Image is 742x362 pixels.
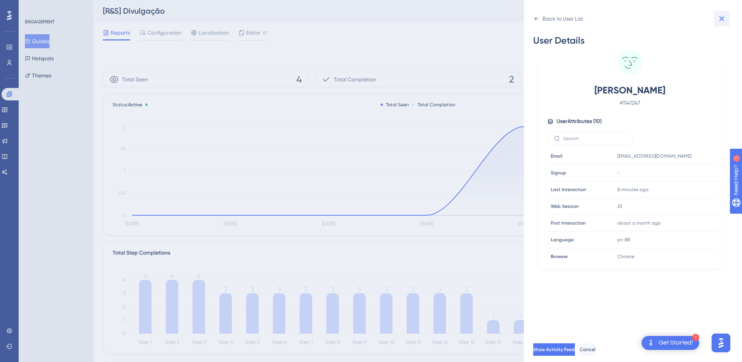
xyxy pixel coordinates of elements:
[617,253,634,260] span: Chrome
[18,2,49,11] span: Need Help?
[533,346,575,353] span: Show Activity Feed
[709,331,733,355] iframe: UserGuiding AI Assistant Launcher
[580,346,596,353] span: Cancel
[551,203,579,209] span: Web Session
[551,153,562,159] span: Email
[551,170,566,176] span: Signup
[54,4,56,10] div: 1
[563,136,626,141] input: Search
[543,14,583,23] div: Back to User List
[561,98,698,107] span: # 1141247
[551,253,568,260] span: Browser
[551,186,586,193] span: Last Interaction
[580,343,596,356] button: Cancel
[551,220,586,226] span: First Interaction
[557,117,602,126] span: User Attributes ( 10 )
[533,34,726,47] div: User Details
[551,237,574,243] span: Language
[617,153,691,159] span: [EMAIL_ADDRESS][DOMAIN_NAME]
[533,343,575,356] button: Show Activity Feed
[561,84,698,97] span: [PERSON_NAME]
[642,336,699,350] div: Open Get Started! checklist, remaining modules: 1
[617,237,630,243] span: pt-BR
[646,338,656,348] img: launcher-image-alternative-text
[659,339,693,347] div: Get Started!
[617,203,622,209] span: 23
[617,187,649,192] time: 8 minutes ago
[617,220,661,226] time: about a month ago
[617,170,620,176] span: -
[692,334,699,341] div: 1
